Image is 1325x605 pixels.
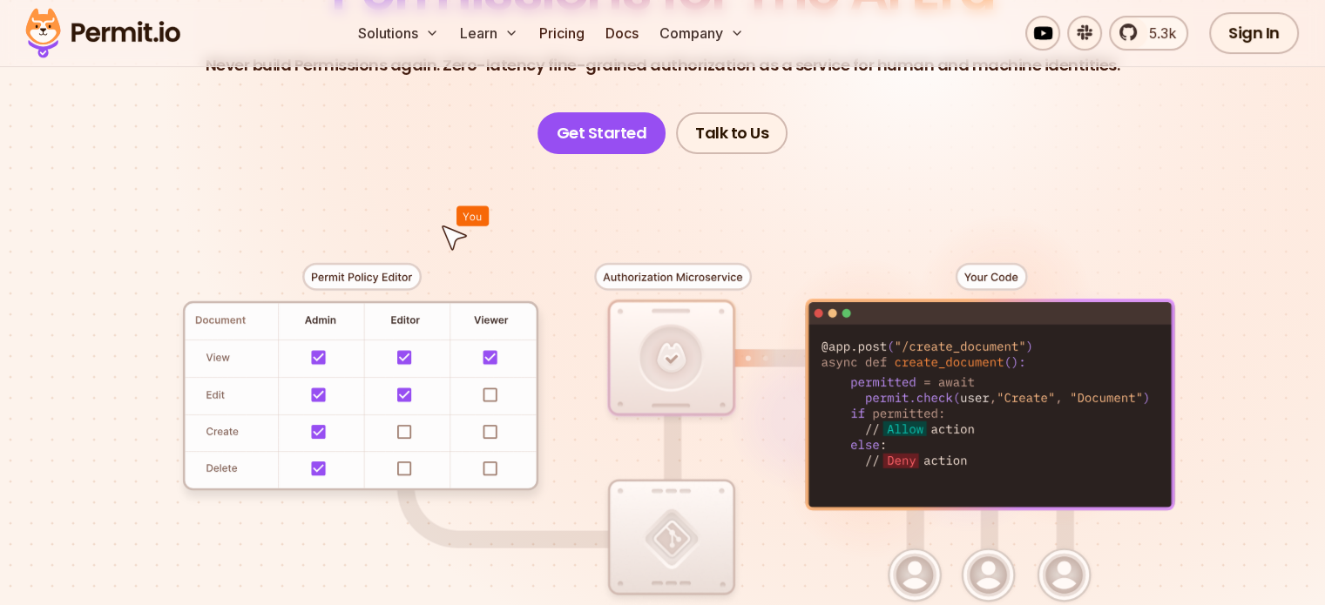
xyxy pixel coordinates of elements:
[17,3,188,63] img: Permit logo
[453,16,525,50] button: Learn
[676,112,788,154] a: Talk to Us
[1109,16,1188,50] a: 5.3k
[537,112,666,154] a: Get Started
[351,16,446,50] button: Solutions
[532,16,592,50] a: Pricing
[652,16,751,50] button: Company
[598,16,646,50] a: Docs
[1139,23,1176,44] span: 5.3k
[1209,12,1299,54] a: Sign In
